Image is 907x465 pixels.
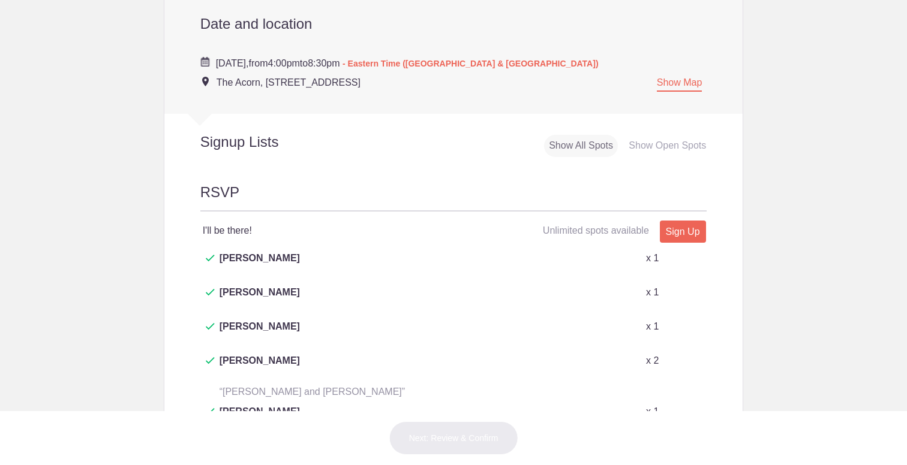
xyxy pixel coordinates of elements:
[220,319,300,348] span: [PERSON_NAME]
[657,77,702,92] a: Show Map
[343,59,599,68] span: - Eastern Time ([GEOGRAPHIC_DATA] & [GEOGRAPHIC_DATA])
[200,182,707,212] h2: RSVP
[206,289,215,296] img: Check dark green
[203,224,453,238] h4: I'll be there!
[543,225,649,235] span: Unlimited spots available
[206,357,215,364] img: Check dark green
[220,251,300,280] span: [PERSON_NAME]
[164,133,358,151] h2: Signup Lists
[206,255,215,262] img: Check dark green
[268,58,299,68] span: 4:00pm
[646,404,659,419] p: x 1
[646,251,659,265] p: x 1
[220,354,300,382] span: [PERSON_NAME]
[217,77,361,87] span: The Acorn, [STREET_ADDRESS]
[206,323,215,330] img: Check dark green
[216,58,249,68] span: [DATE],
[202,77,209,86] img: Event location
[646,354,659,368] p: x 2
[206,408,215,415] img: Check dark green
[220,404,300,433] span: [PERSON_NAME]
[216,58,599,68] span: from to
[220,387,405,397] span: “[PERSON_NAME] and [PERSON_NAME]”
[646,285,659,300] p: x 1
[308,58,340,68] span: 8:30pm
[544,135,618,157] div: Show All Spots
[660,221,706,243] a: Sign Up
[389,421,518,455] button: Next: Review & Confirm
[200,15,707,33] h2: Date and location
[646,319,659,334] p: x 1
[220,285,300,314] span: [PERSON_NAME]
[200,57,210,67] img: Cal purple
[624,135,711,157] div: Show Open Spots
